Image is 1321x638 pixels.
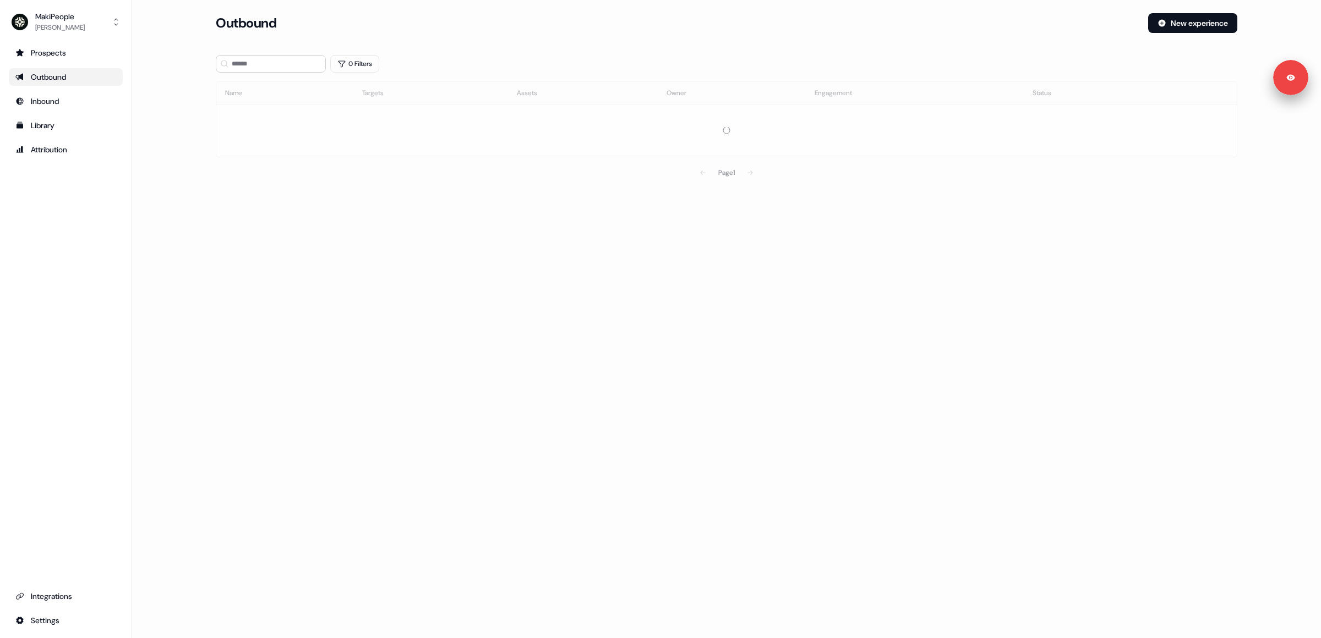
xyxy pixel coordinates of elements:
a: Go to prospects [9,44,123,62]
div: Settings [15,615,116,626]
div: Prospects [15,47,116,58]
a: Go to attribution [9,141,123,158]
a: Go to outbound experience [9,68,123,86]
button: MakiPeople[PERSON_NAME] [9,9,123,35]
div: Library [15,120,116,131]
a: Go to integrations [9,587,123,605]
button: 0 Filters [330,55,379,73]
div: Outbound [15,71,116,82]
div: Integrations [15,591,116,602]
div: MakiPeople [35,11,85,22]
a: Go to integrations [9,612,123,629]
div: Attribution [15,144,116,155]
div: [PERSON_NAME] [35,22,85,33]
a: Go to Inbound [9,92,123,110]
a: Go to templates [9,117,123,134]
div: Inbound [15,96,116,107]
button: New experience [1148,13,1237,33]
h3: Outbound [216,15,276,31]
